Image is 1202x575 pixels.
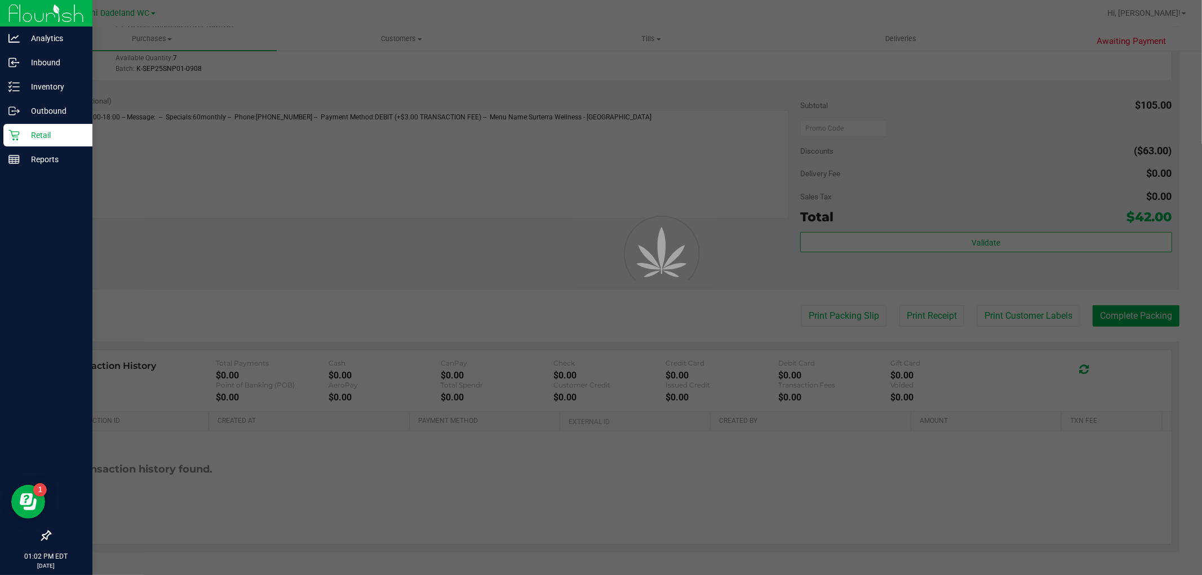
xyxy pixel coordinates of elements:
[5,551,87,561] p: 01:02 PM EDT
[33,483,47,497] iframe: Resource center unread badge
[20,128,87,142] p: Retail
[8,105,20,117] inline-svg: Outbound
[8,33,20,44] inline-svg: Analytics
[8,154,20,165] inline-svg: Reports
[8,57,20,68] inline-svg: Inbound
[8,81,20,92] inline-svg: Inventory
[20,56,87,69] p: Inbound
[8,130,20,141] inline-svg: Retail
[20,80,87,93] p: Inventory
[5,561,87,570] p: [DATE]
[20,104,87,118] p: Outbound
[11,485,45,519] iframe: Resource center
[20,32,87,45] p: Analytics
[20,153,87,166] p: Reports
